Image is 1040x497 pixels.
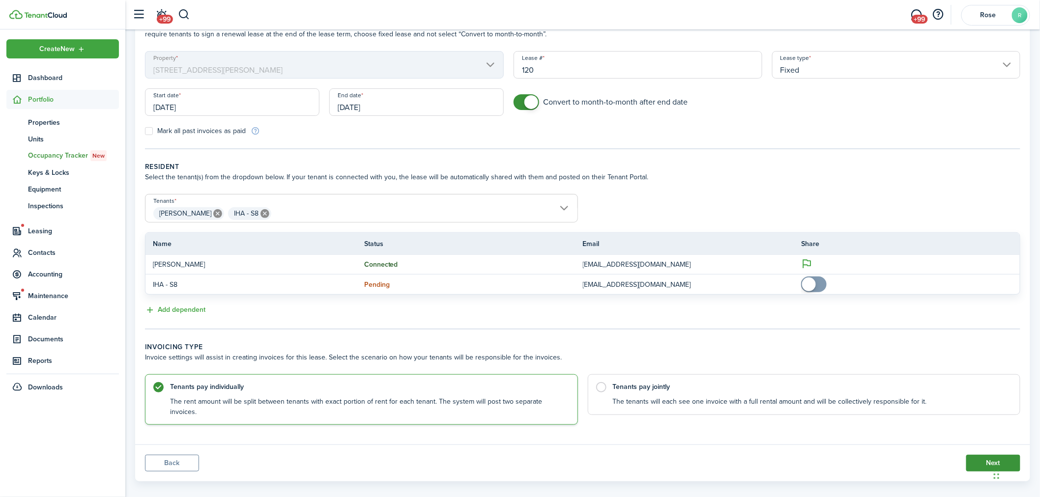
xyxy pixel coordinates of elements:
button: Continue [966,455,1020,471]
span: Units [28,134,119,144]
button: Back [145,455,199,471]
a: Messaging [907,2,926,28]
label: Mark all past invoices as paid [145,127,246,135]
button: Open resource center [930,6,947,23]
span: Occupancy Tracker [28,150,119,161]
input: mm/dd/yyyy [329,88,504,116]
span: Accounting [28,269,119,279]
div: Drag [994,460,1000,489]
wizard-step-header-description: Invoice settings will assist in creating invoices for this lease. Select the scenario on how your... [145,352,1020,362]
span: Keys & Locks [28,167,119,178]
span: Properties [28,117,119,128]
control-radio-card-title: Tenants pay jointly [613,382,1011,392]
control-radio-card-description: The tenants will each see one invoice with a full rental amount and will be collectively responsi... [613,397,1011,407]
span: Rose [969,12,1008,19]
span: [PERSON_NAME] [159,208,211,219]
span: Downloads [28,382,63,392]
p: [EMAIL_ADDRESS][DOMAIN_NAME] [583,279,787,290]
button: Open sidebar [130,5,148,24]
a: Occupancy TrackerNew [6,147,119,164]
span: Documents [28,334,119,344]
th: Name [145,239,364,249]
button: Add dependent [145,304,205,316]
img: TenantCloud [24,12,67,18]
wizard-step-header-title: Invoicing type [145,342,1020,352]
iframe: Chat Widget [991,450,1040,497]
span: Portfolio [28,94,119,105]
a: Reports [6,351,119,370]
a: Units [6,131,119,147]
a: Dashboard [6,68,119,87]
control-radio-card-title: Tenants pay individually [170,382,568,392]
span: +99 [157,15,173,24]
p: [PERSON_NAME] [153,259,349,270]
th: Share [801,239,1020,249]
span: IHA - S8 [234,208,259,219]
avatar-text: R [1012,7,1028,23]
span: Reports [28,356,119,366]
th: Status [364,239,583,249]
span: Maintenance [28,291,119,301]
p: [EMAIL_ADDRESS][DOMAIN_NAME] [583,259,787,270]
input: mm/dd/yyyy [145,88,319,116]
status: Pending [364,281,390,289]
a: Inspections [6,197,119,214]
a: Equipment [6,181,119,197]
p: IHA - S8 [153,279,349,290]
span: Leasing [28,226,119,236]
a: Properties [6,114,119,131]
th: Email [583,239,802,249]
span: Contacts [28,248,119,258]
wizard-step-header-description: Select the tenant(s) from the dropdown below. If your tenant is connected with you, the lease wil... [145,172,1020,182]
span: +99 [912,15,928,24]
span: Dashboard [28,73,119,83]
a: Notifications [152,2,171,28]
span: Inspections [28,201,119,211]
img: TenantCloud [9,10,23,19]
span: Equipment [28,184,119,194]
button: Open menu [6,39,119,58]
span: Calendar [28,312,119,323]
wizard-step-header-title: Resident [145,162,1020,172]
a: Keys & Locks [6,164,119,181]
control-radio-card-description: The rent amount will be split between tenants with exact portion of rent for each tenant. The sys... [170,397,568,417]
status: Connected [364,261,398,269]
button: Search [178,6,190,23]
span: Create New [40,46,75,53]
span: New [92,151,105,160]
